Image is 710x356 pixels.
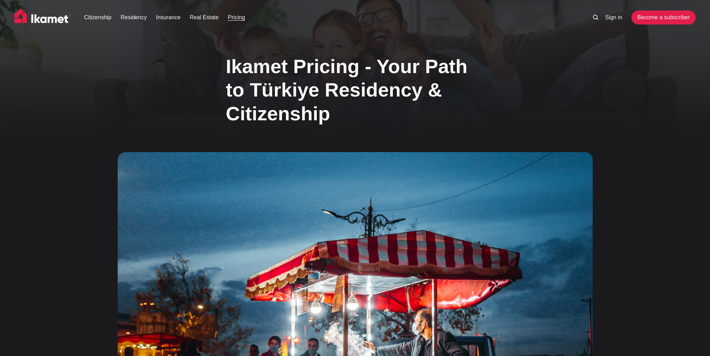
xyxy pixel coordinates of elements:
a: Pricing [228,13,245,22]
a: Citizenship [84,13,111,22]
img: Ikamet home [14,9,72,26]
a: Become a subscriber [631,10,696,24]
a: Insurance [156,13,181,22]
a: Residency [120,13,147,22]
a: Sign in [605,13,622,22]
a: Real Estate [190,13,219,22]
h1: Ikamet Pricing - Your Path to Türkiye Residency & Citizenship [226,55,484,125]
